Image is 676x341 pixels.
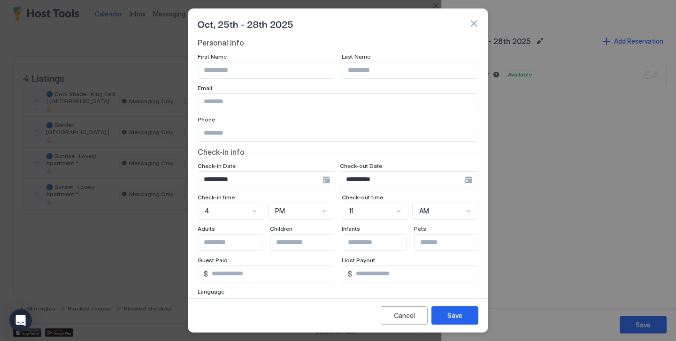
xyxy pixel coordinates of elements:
input: Input Field [198,62,334,78]
span: Personal info [198,38,244,47]
span: Infants [342,225,360,232]
span: Guest Paid [198,257,228,264]
span: 11 [349,207,353,215]
span: Oct, 25th - 28th 2025 [198,16,293,30]
span: Check-in Date [198,162,236,169]
div: Cancel [394,311,415,320]
button: Save [431,306,478,325]
input: Input Field [415,235,492,250]
input: Input Field [342,62,478,78]
input: Input Field [340,172,465,188]
span: Host Payout [342,257,375,264]
span: Check-out time [342,194,383,201]
span: Check-in info [198,147,245,157]
div: Open Intercom Messenger [9,309,32,332]
span: Email [198,84,212,91]
input: Input Field [270,235,347,250]
span: Check-in time [198,194,235,201]
input: Input Field [198,172,323,188]
input: Input Field [198,94,478,110]
input: Input Field [352,266,478,282]
span: Last Name [342,53,370,60]
span: Adults [198,225,215,232]
span: Children [270,225,292,232]
button: Cancel [381,306,428,325]
span: $ [348,270,352,278]
div: Save [447,311,462,320]
input: Input Field [198,125,478,141]
span: $ [204,270,208,278]
span: Pets [414,225,426,232]
span: Phone [198,116,215,123]
span: Check-out Date [340,162,382,169]
span: First Name [198,53,227,60]
span: 4 [205,207,209,215]
input: Input Field [198,235,275,250]
span: Language [198,288,224,295]
span: AM [419,207,429,215]
span: PM [275,207,285,215]
input: Input Field [208,266,334,282]
input: Input Field [342,235,419,250]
